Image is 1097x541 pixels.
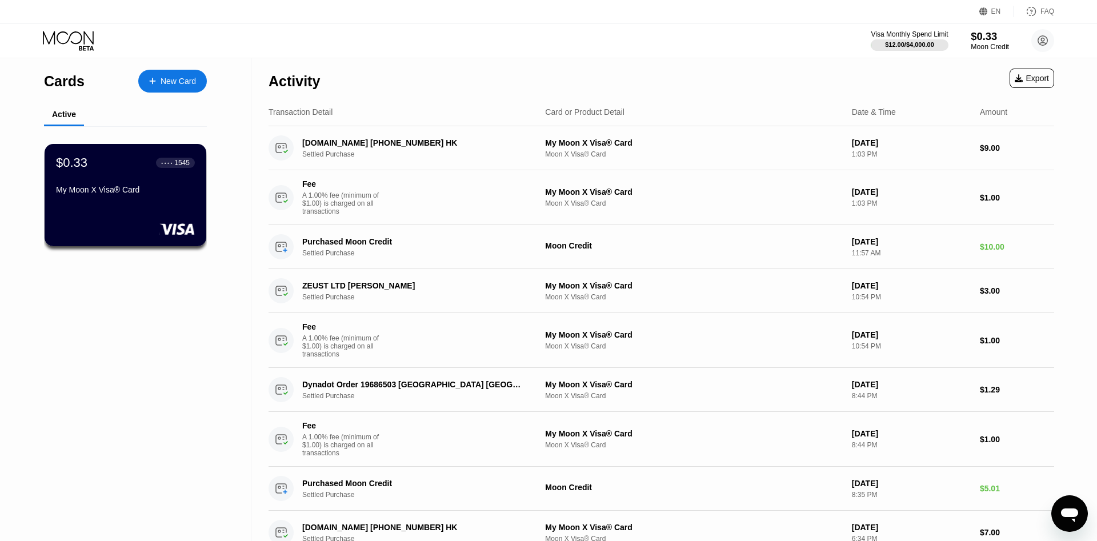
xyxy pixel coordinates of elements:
div: A 1.00% fee (minimum of $1.00) is charged on all transactions [302,433,388,457]
div: Fee [302,179,382,189]
div: Moon X Visa® Card [545,150,842,158]
div: My Moon X Visa® Card [545,380,842,389]
div: 11:57 AM [852,249,971,257]
div: A 1.00% fee (minimum of $1.00) is charged on all transactions [302,334,388,358]
div: My Moon X Visa® Card [545,281,842,290]
div: [DATE] [852,237,971,246]
div: $0.33 [56,155,87,170]
div: 8:44 PM [852,392,971,400]
div: FeeA 1.00% fee (minimum of $1.00) is charged on all transactionsMy Moon X Visa® CardMoon X Visa® ... [269,313,1054,368]
div: [DOMAIN_NAME] [PHONE_NUMBER] HK [302,523,526,532]
div: Settled Purchase [302,491,543,499]
div: 1:03 PM [852,150,971,158]
div: Export [1015,74,1049,83]
div: $1.00 [980,336,1054,345]
div: Moon X Visa® Card [545,392,842,400]
div: [DATE] [852,138,971,147]
div: FAQ [1014,6,1054,17]
div: A 1.00% fee (minimum of $1.00) is charged on all transactions [302,191,388,215]
div: Fee [302,322,382,331]
div: $0.33 [971,30,1009,42]
div: Purchased Moon Credit [302,479,526,488]
div: FAQ [1040,7,1054,15]
div: Moon X Visa® Card [545,342,842,350]
div: $12.00 / $4,000.00 [885,41,934,48]
div: $10.00 [980,242,1054,251]
div: Moon Credit [545,483,842,492]
div: Active [52,110,76,119]
div: [DOMAIN_NAME] [PHONE_NUMBER] HKSettled PurchaseMy Moon X Visa® CardMoon X Visa® Card[DATE]1:03 PM... [269,126,1054,170]
div: ZEUST LTD [PERSON_NAME]Settled PurchaseMy Moon X Visa® CardMoon X Visa® Card[DATE]10:54 PM$3.00 [269,269,1054,313]
div: $1.29 [980,385,1054,394]
div: Activity [269,73,320,90]
div: [DATE] [852,281,971,290]
div: Card or Product Detail [545,107,624,117]
div: My Moon X Visa® Card [545,138,842,147]
div: ZEUST LTD [PERSON_NAME] [302,281,526,290]
div: Fee [302,421,382,430]
div: $0.33● ● ● ●1545My Moon X Visa® Card [45,144,206,246]
div: [DATE] [852,380,971,389]
div: EN [991,7,1001,15]
div: Visa Monthly Spend Limit [871,30,948,38]
div: Purchased Moon CreditSettled PurchaseMoon Credit[DATE]11:57 AM$10.00 [269,225,1054,269]
div: 8:35 PM [852,491,971,499]
div: Settled Purchase [302,392,543,400]
div: New Card [138,70,207,93]
div: Purchased Moon Credit [302,237,526,246]
div: Moon X Visa® Card [545,199,842,207]
div: [DATE] [852,479,971,488]
div: $3.00 [980,286,1054,295]
div: EN [979,6,1014,17]
div: Moon Credit [971,43,1009,51]
div: Date & Time [852,107,896,117]
div: $1.00 [980,435,1054,444]
div: My Moon X Visa® Card [545,330,842,339]
div: 1545 [174,159,190,167]
div: Moon X Visa® Card [545,293,842,301]
div: Transaction Detail [269,107,333,117]
div: [DATE] [852,429,971,438]
div: Moon X Visa® Card [545,441,842,449]
div: $9.00 [980,143,1054,153]
div: Settled Purchase [302,293,543,301]
div: FeeA 1.00% fee (minimum of $1.00) is charged on all transactionsMy Moon X Visa® CardMoon X Visa® ... [269,412,1054,467]
div: Visa Monthly Spend Limit$12.00/$4,000.00 [871,30,948,51]
div: ● ● ● ● [161,161,173,165]
div: $0.33Moon Credit [971,30,1009,51]
div: My Moon X Visa® Card [545,187,842,197]
div: 1:03 PM [852,199,971,207]
div: [DOMAIN_NAME] [PHONE_NUMBER] HK [302,138,526,147]
iframe: Button to launch messaging window [1051,495,1088,532]
div: $7.00 [980,528,1054,537]
div: $1.00 [980,193,1054,202]
div: 8:44 PM [852,441,971,449]
div: Amount [980,107,1007,117]
div: My Moon X Visa® Card [545,429,842,438]
div: $5.01 [980,484,1054,493]
div: Settled Purchase [302,150,543,158]
div: 10:54 PM [852,293,971,301]
div: Cards [44,73,85,90]
div: 10:54 PM [852,342,971,350]
div: My Moon X Visa® Card [545,523,842,532]
div: Purchased Moon CreditSettled PurchaseMoon Credit[DATE]8:35 PM$5.01 [269,467,1054,511]
div: Settled Purchase [302,249,543,257]
div: [DATE] [852,523,971,532]
div: Export [1010,69,1054,88]
div: Dynadot Order 19686503 [GEOGRAPHIC_DATA] [GEOGRAPHIC_DATA] [302,380,526,389]
div: My Moon X Visa® Card [56,185,195,194]
div: [DATE] [852,330,971,339]
div: Dynadot Order 19686503 [GEOGRAPHIC_DATA] [GEOGRAPHIC_DATA]Settled PurchaseMy Moon X Visa® CardMoo... [269,368,1054,412]
div: FeeA 1.00% fee (minimum of $1.00) is charged on all transactionsMy Moon X Visa® CardMoon X Visa® ... [269,170,1054,225]
div: [DATE] [852,187,971,197]
div: Moon Credit [545,241,842,250]
div: New Card [161,77,196,86]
